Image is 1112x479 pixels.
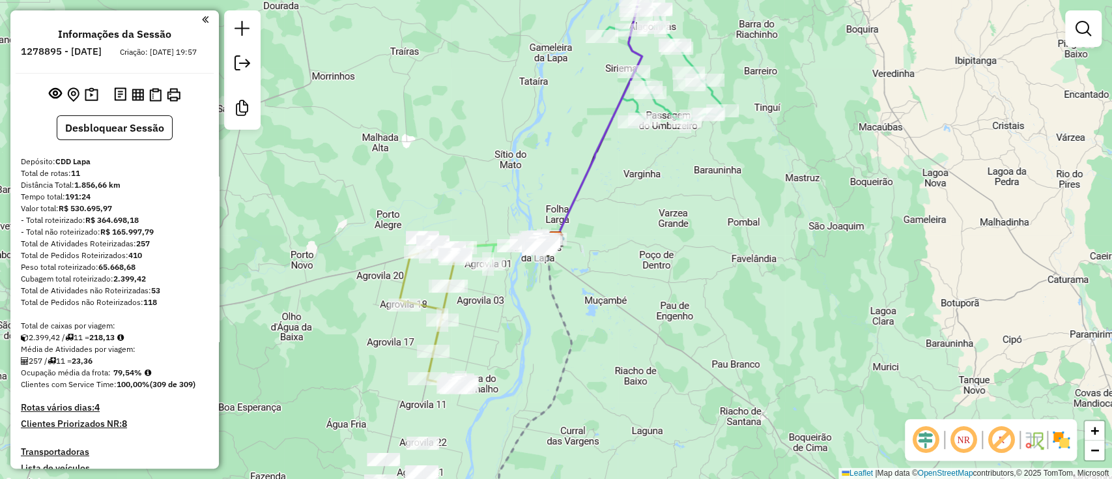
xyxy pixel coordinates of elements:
[522,235,555,248] div: Atividade não roteirizada - LEANDRO RIBEIRO MARQUES
[21,297,208,308] div: Total de Pedidos não Roteirizados:
[21,261,208,273] div: Peso total roteirizado:
[405,465,438,478] div: Atividade não roteirizada - SUPERCENTER
[21,332,208,343] div: 2.399,42 / 11 =
[21,156,208,167] div: Depósito:
[522,242,554,255] div: Atividade não roteirizada - ISIS SAMPAIO SOUZA
[55,156,91,166] strong: CDD Lapa
[21,273,208,285] div: Cubagem total roteirizado:
[1085,421,1104,441] a: Zoom in
[117,379,150,389] strong: 100,00%
[528,235,560,248] div: Atividade não roteirizada - LEANDRO SOARES DUARTE
[367,453,399,466] div: Atividade não roteirizada - DIS DISTRIBUIDORA
[145,369,151,377] em: Média calculada utilizando a maior ocupação (%Peso ou %Cubagem) de cada rota da sessão. Rotas cro...
[129,85,147,103] button: Visualizar relatório de Roteirização
[150,379,195,389] strong: (309 de 309)
[21,368,111,377] span: Ocupação média da frota:
[143,297,157,307] strong: 118
[1070,16,1096,42] a: Exibir filtros
[406,437,439,450] div: Atividade não roteirizada - MERCADO ARAUJO
[94,401,100,413] strong: 4
[82,85,101,105] button: Painel de Sugestão
[21,214,208,226] div: - Total roteirizado:
[21,226,208,238] div: - Total não roteirizado:
[525,239,558,252] div: Atividade não roteirizada - MARIVALDO DE MAGALHA
[85,215,139,225] strong: R$ 364.698,18
[518,237,550,250] div: Atividade não roteirizada - HOTEL BRASILIA PONTO
[910,424,941,456] span: Ocultar deslocamento
[113,274,146,283] strong: 2.399,42
[21,320,208,332] div: Total de caixas por viagem:
[1023,429,1044,450] img: Fluxo de ruas
[21,402,208,413] h4: Rotas vários dias:
[71,168,80,178] strong: 11
[518,235,550,248] div: Atividade não roteirizada - COMPANHIA DA CERVEJA
[547,231,564,248] img: CDD Lapa
[89,332,115,342] strong: 218,13
[21,46,102,57] h6: 1278895 - [DATE]
[74,180,121,190] strong: 1.856,66 km
[58,28,171,40] h4: Informações da Sessão
[21,343,208,355] div: Média de Atividades por viagem:
[98,262,135,272] strong: 65.668,68
[229,50,255,80] a: Exportar sessão
[115,46,202,58] div: Criação: [DATE] 19:57
[229,95,255,124] a: Criar modelo
[229,16,255,45] a: Nova sessão e pesquisa
[57,115,173,140] button: Desbloquear Sessão
[21,334,29,341] i: Cubagem total roteirizado
[21,355,208,367] div: 257 / 11 =
[21,167,208,179] div: Total de rotas:
[21,250,208,261] div: Total de Pedidos Roteirizados:
[21,357,29,365] i: Total de Atividades
[21,418,208,429] h4: Clientes Priorizados NR:
[1091,442,1099,458] span: −
[46,84,64,105] button: Exibir sessão original
[164,85,183,104] button: Imprimir Rotas
[986,424,1017,456] span: Exibir rótulo
[128,250,142,260] strong: 410
[21,446,208,457] h4: Transportadoras
[521,233,554,246] div: Atividade não roteirizada - SERVELAR SUPERMERCAD
[21,191,208,203] div: Tempo total:
[21,179,208,191] div: Distância Total:
[65,192,91,201] strong: 191:24
[21,285,208,297] div: Total de Atividades não Roteirizadas:
[918,469,973,478] a: OpenStreetMap
[151,285,160,295] strong: 53
[147,85,164,104] button: Visualizar Romaneio
[520,235,552,248] div: Atividade não roteirizada - SEBASTIAO BARBOSA
[948,424,979,456] span: Ocultar NR
[113,368,142,377] strong: 79,54%
[1051,429,1072,450] img: Exibir/Ocultar setores
[59,203,112,213] strong: R$ 530.695,97
[111,85,129,105] button: Logs desbloquear sessão
[117,334,124,341] i: Meta Caixas/viagem: 206,52 Diferença: 11,61
[202,12,208,27] a: Clique aqui para minimizar o painel
[875,469,877,478] span: |
[136,239,150,248] strong: 257
[48,357,56,365] i: Total de rotas
[122,418,127,429] strong: 8
[65,334,74,341] i: Total de rotas
[1085,441,1104,460] a: Zoom out
[521,233,554,246] div: Atividade não roteirizada - SERVELAR SUPERMERCAD
[838,468,1112,479] div: Map data © contributors,© 2025 TomTom, Microsoft
[405,466,437,479] div: Atividade não roteirizada - DISTRIBUIDORA JD
[21,203,208,214] div: Valor total:
[100,227,154,237] strong: R$ 165.997,79
[21,463,208,474] h4: Lista de veículos
[518,236,550,249] div: Atividade não roteirizada - MERCADIHO LUANA
[524,236,556,249] div: Atividade não roteirizada - DISK GELADA KMC
[64,85,82,105] button: Centralizar mapa no depósito ou ponto de apoio
[842,469,873,478] a: Leaflet
[1091,422,1099,439] span: +
[21,238,208,250] div: Total de Atividades Roteirizadas:
[72,356,93,366] strong: 23,36
[21,379,117,389] span: Clientes com Service Time:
